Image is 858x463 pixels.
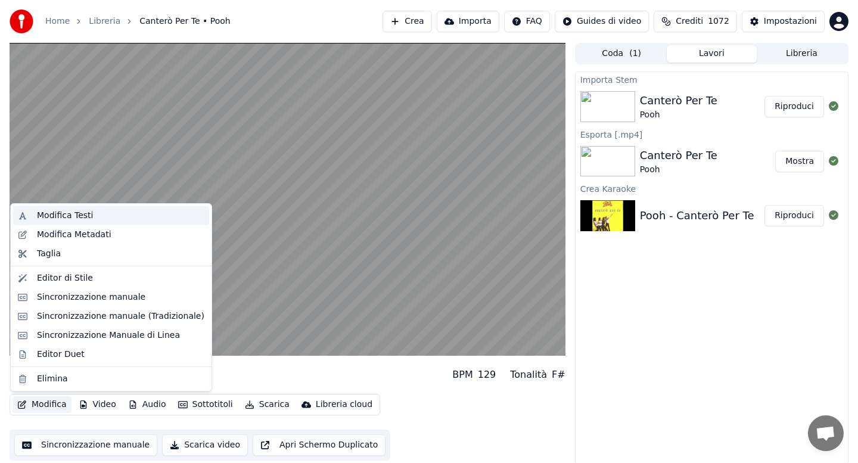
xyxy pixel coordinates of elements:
button: FAQ [504,11,550,32]
div: Libreria cloud [316,399,372,411]
button: Lavori [667,45,757,63]
button: Audio [123,396,171,413]
button: Importa [437,11,499,32]
button: Mostra [775,151,824,172]
button: Crea [383,11,431,32]
div: Sincronizzazione manuale [37,291,145,303]
div: Modifica Testi [37,210,93,222]
div: Sincronizzazione manuale (Tradizionale) [37,310,204,322]
div: Esporta [.mp4] [576,127,848,141]
div: Canterò Per Te [10,361,96,377]
div: Aprire la chat [808,415,844,451]
button: Guides di video [555,11,649,32]
a: Libreria [89,15,120,27]
div: Canterò Per Te [640,147,717,164]
div: Crea Karaoke [576,181,848,195]
div: Impostazioni [764,15,817,27]
button: Scarica video [162,434,248,456]
button: Impostazioni [742,11,825,32]
div: BPM [452,368,472,382]
span: Crediti [676,15,703,27]
div: Modifica Metadati [37,229,111,241]
div: Taglia [37,248,61,260]
button: Video [74,396,121,413]
span: ( 1 ) [629,48,641,60]
button: Sincronizzazione manuale [14,434,157,456]
div: 129 [478,368,496,382]
button: Sottotitoli [173,396,238,413]
div: Importa Stem [576,72,848,86]
nav: breadcrumb [45,15,231,27]
button: Modifica [13,396,71,413]
div: Editor Duet [37,349,85,361]
span: Canterò Per Te • Pooh [139,15,230,27]
button: Riproduci [764,205,824,226]
div: F# [552,368,565,382]
img: youka [10,10,33,33]
button: Libreria [757,45,847,63]
div: Tonalità [510,368,547,382]
div: Editor di Stile [37,272,93,284]
div: Pooh [640,109,717,121]
div: Pooh [10,377,96,389]
button: Coda [577,45,667,63]
div: Canterò Per Te [640,92,717,109]
div: Pooh - Canterò Per Te [640,207,754,224]
span: 1072 [708,15,729,27]
button: Apri Schermo Duplicato [253,434,386,456]
div: Sincronizzazione Manuale di Linea [37,330,180,341]
div: Pooh [640,164,717,176]
button: Crediti1072 [654,11,737,32]
a: Home [45,15,70,27]
button: Scarica [240,396,294,413]
div: Elimina [37,373,68,385]
button: Riproduci [764,96,824,117]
